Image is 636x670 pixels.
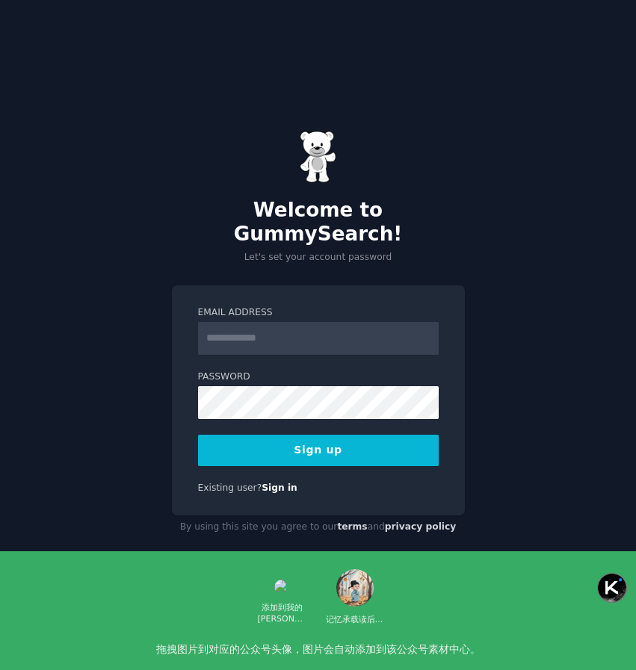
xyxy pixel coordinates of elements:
label: Password [198,370,439,384]
img: Gummy Bear [300,131,337,183]
label: Email Address [198,306,439,320]
button: Sign up [198,435,439,466]
a: Sign in [262,483,297,493]
a: privacy policy [385,521,457,532]
div: By using this site you agree to our and [172,515,465,539]
h2: Welcome to GummySearch! [172,199,465,246]
span: Existing user? [198,483,262,493]
p: Let's set your account password [172,251,465,264]
a: terms [337,521,367,532]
